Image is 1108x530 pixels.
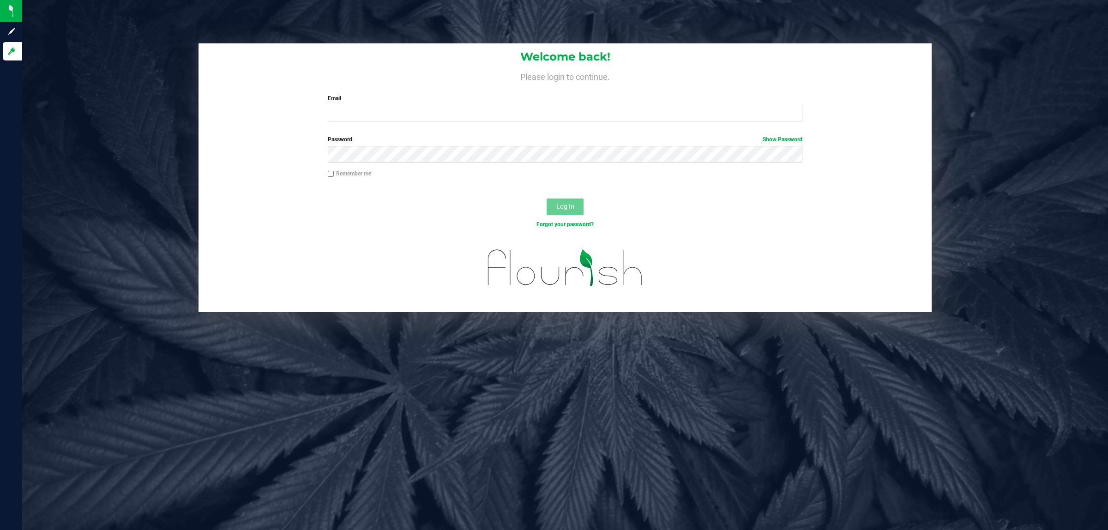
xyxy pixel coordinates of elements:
label: Email [328,94,803,102]
inline-svg: Log in [7,47,16,56]
span: Password [328,136,352,143]
img: flourish_logo.svg [474,238,657,297]
button: Log In [547,199,584,215]
span: Log In [556,203,574,210]
label: Remember me [328,169,371,178]
input: Remember me [328,171,334,177]
a: Show Password [763,136,802,143]
h4: Please login to continue. [199,70,932,81]
h1: Welcome back! [199,51,932,63]
a: Forgot your password? [536,221,594,228]
inline-svg: Sign up [7,27,16,36]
